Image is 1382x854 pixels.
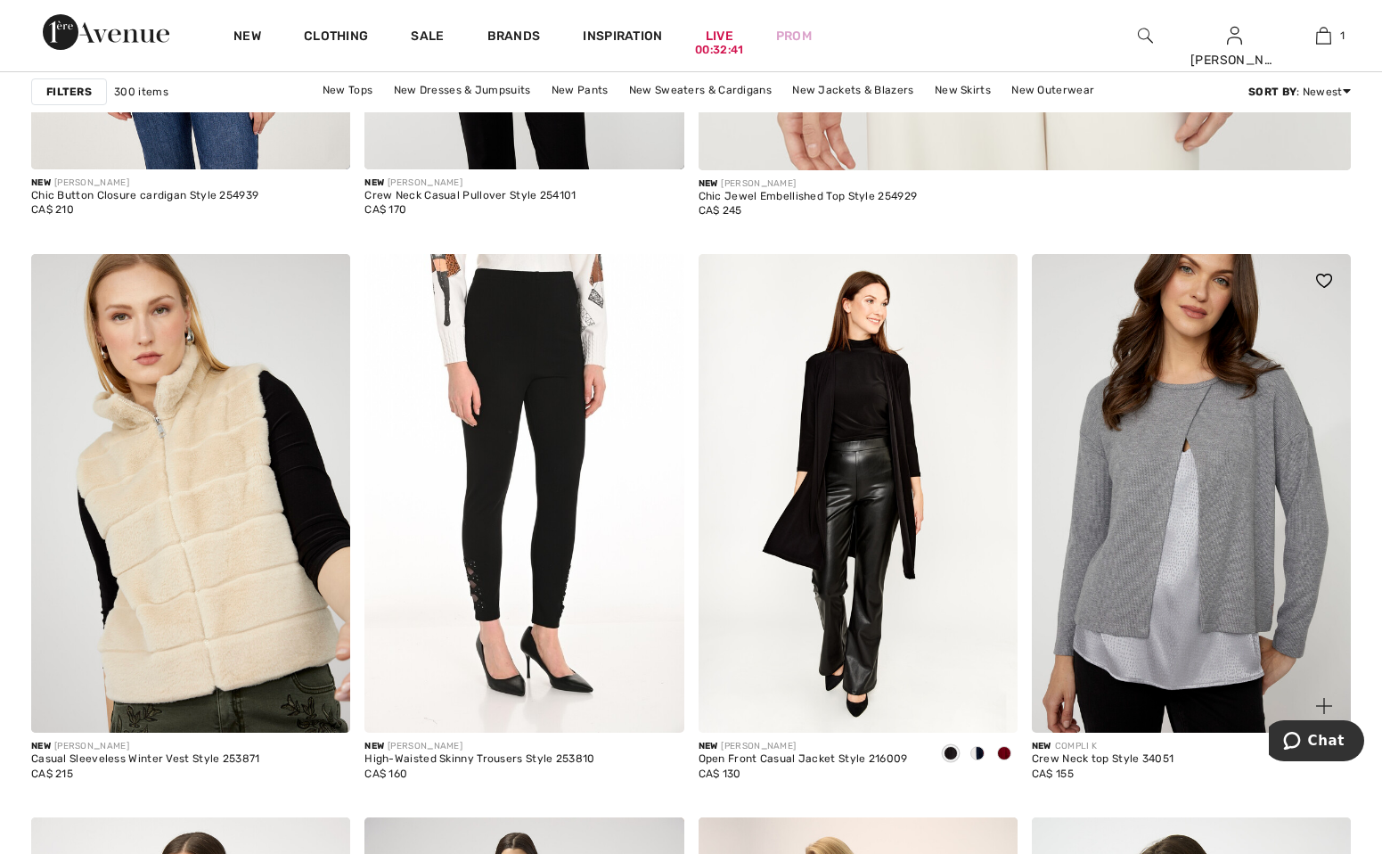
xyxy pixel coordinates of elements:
span: Inspiration [583,29,662,47]
a: New Pants [543,78,617,102]
div: [PERSON_NAME] [699,177,918,191]
div: Open Front Casual Jacket Style 216009 [699,753,908,766]
span: 300 items [114,84,168,100]
span: CA$ 215 [31,768,73,780]
a: Sale [411,29,444,47]
span: CA$ 245 [699,204,742,217]
img: search the website [1138,25,1153,46]
div: [PERSON_NAME] [1190,51,1278,70]
a: Brands [487,29,541,47]
span: New [31,177,51,188]
a: 1 [1280,25,1367,46]
div: 00:32:41 [695,42,743,59]
a: Prom [776,27,812,45]
span: CA$ 155 [1032,768,1074,780]
img: Casual Sleeveless Winter Vest Style 253871. Champagne [31,254,350,733]
div: [PERSON_NAME] [364,177,576,190]
iframe: Opens a widget where you can chat to one of our agents [1269,720,1364,765]
img: My Bag [1316,25,1331,46]
a: New Outerwear [1002,78,1103,102]
img: heart_black_full.svg [1316,274,1332,288]
a: New Skirts [926,78,1000,102]
img: 1ère Avenue [43,14,169,50]
a: New [233,29,261,47]
a: New Dresses & Jumpsuits [385,78,540,102]
div: Chic Jewel Embellished Top Style 254929 [699,191,918,203]
div: Cabernet [991,740,1018,769]
div: [PERSON_NAME] [699,740,908,753]
span: CA$ 210 [31,203,74,216]
strong: Sort By [1248,86,1296,98]
strong: Filters [46,84,92,100]
div: Black [937,740,964,769]
div: : Newest [1248,84,1351,100]
span: New [699,178,718,189]
span: New [1032,741,1051,751]
div: Casual Sleeveless Winter Vest Style 253871 [31,753,260,766]
div: [PERSON_NAME] [364,740,594,753]
a: Live00:32:41 [706,27,733,45]
span: CA$ 130 [699,768,741,780]
a: Crew Neck top Style 34051. Grey [1032,254,1351,733]
span: CA$ 160 [364,768,407,780]
img: High-Waisted Skinny Trousers Style 253810. Black [364,254,683,733]
div: Crew Neck top Style 34051 [1032,753,1174,766]
div: COMPLI K [1032,740,1174,753]
a: New Tops [314,78,381,102]
div: Crew Neck Casual Pullover Style 254101 [364,190,576,202]
a: New Sweaters & Cardigans [620,78,781,102]
img: Open Front Casual Jacket Style 216009. Cabernet [699,254,1018,733]
img: plus_v2.svg [1316,698,1332,714]
span: 1 [1340,28,1345,44]
a: Sign In [1227,27,1242,44]
div: High-Waisted Skinny Trousers Style 253810 [364,753,594,766]
a: Clothing [304,29,368,47]
img: My Info [1227,25,1242,46]
span: New [699,741,718,751]
span: CA$ 170 [364,203,406,216]
div: [PERSON_NAME] [31,740,260,753]
div: Midnight [964,740,991,769]
span: New [364,177,384,188]
a: New Jackets & Blazers [783,78,922,102]
span: New [364,741,384,751]
div: Chic Button Closure cardigan Style 254939 [31,190,258,202]
div: [PERSON_NAME] [31,177,258,190]
span: New [31,741,51,751]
